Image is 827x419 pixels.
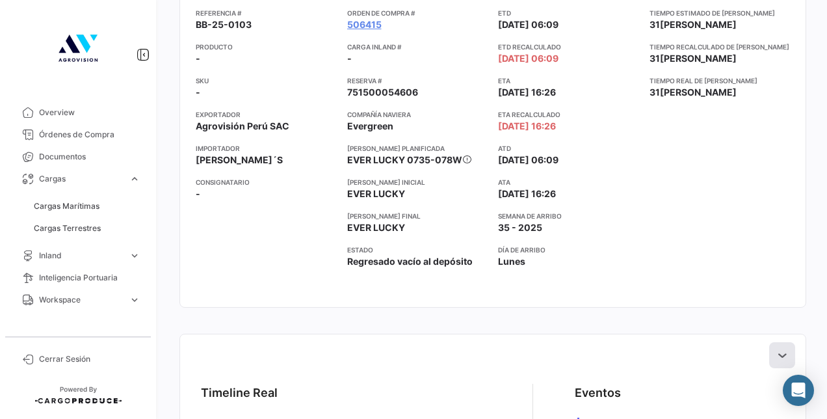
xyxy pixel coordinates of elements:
app-card-info-title: Reserva # [347,75,488,86]
span: Agrovisión Perú SAC [196,120,289,133]
span: expand_more [129,173,140,185]
app-card-info-title: ETA Recalculado [498,109,639,120]
span: [DATE] 06:09 [498,52,558,65]
span: Overview [39,107,140,118]
span: [PERSON_NAME]´S [196,154,283,167]
span: - [347,52,352,65]
span: 751500054606 [347,86,418,99]
span: [PERSON_NAME] [660,53,737,64]
span: expand_more [129,250,140,262]
span: Lunes [498,255,525,268]
span: Cargas [39,173,124,185]
span: - [196,86,200,99]
app-card-info-title: ETA [498,75,639,86]
app-card-info-title: Tiempo recalculado de [PERSON_NAME] [650,42,791,52]
span: Workspace [39,294,124,306]
app-card-info-title: ETD Recalculado [498,42,639,52]
app-card-info-title: Referencia # [196,8,337,18]
span: - [196,52,200,65]
span: Documentos [39,151,140,163]
app-card-info-title: SKU [196,75,337,86]
a: Cargas Marítimas [29,196,146,216]
span: BB-25-0103 [196,18,252,31]
app-card-info-title: ETD [498,8,639,18]
span: Evergreen [347,120,393,133]
a: Órdenes de Compra [10,124,146,146]
span: Inteligencia Portuaria [39,272,140,284]
a: Cargas Terrestres [29,219,146,238]
app-card-info-title: Tiempo estimado de [PERSON_NAME] [650,8,791,18]
app-card-info-title: Semana de Arribo [498,211,639,221]
span: [PERSON_NAME] [660,19,737,30]
app-card-info-title: Consignatario [196,177,337,187]
span: EVER LUCKY [347,221,405,234]
span: [DATE] 06:09 [498,18,558,31]
app-card-info-title: Importador [196,143,337,154]
span: [DATE] 16:26 [498,86,556,99]
app-card-info-title: Exportador [196,109,337,120]
span: Inland [39,250,124,262]
div: Abrir Intercom Messenger [783,375,814,406]
span: 31 [650,53,660,64]
span: Cargas Marítimas [34,200,99,212]
a: Inteligencia Portuaria [10,267,146,289]
span: [DATE] 06:09 [498,154,558,167]
span: Órdenes de Compra [39,129,140,141]
app-card-info-title: [PERSON_NAME] planificada [347,143,488,154]
span: 31 [650,19,660,30]
app-card-info-title: Día de Arribo [498,245,639,255]
span: 31 [650,87,660,98]
app-card-info-title: ATD [498,143,639,154]
div: Timeline Real [201,384,278,402]
span: - [196,187,200,200]
span: [DATE] 16:26 [498,187,556,200]
app-card-info-title: ATA [498,177,639,187]
span: EVER LUCKY 0735-078W [347,154,462,165]
app-card-info-title: Tiempo real de [PERSON_NAME] [650,75,791,86]
img: 4b7f8542-3a82-4138-a362-aafd166d3a59.jpg [46,16,111,81]
app-card-info-title: [PERSON_NAME] inicial [347,177,488,187]
span: expand_more [129,294,140,306]
span: [DATE] 16:26 [498,120,556,133]
app-card-info-title: Estado [347,245,488,255]
a: Documentos [10,146,146,168]
app-card-info-title: Orden de Compra # [347,8,488,18]
span: Cerrar Sesión [39,353,140,365]
a: 506415 [347,18,382,31]
span: Cargas Terrestres [34,223,101,234]
app-card-info-title: Carga inland # [347,42,488,52]
span: 35 - 2025 [498,221,542,234]
span: Regresado vacío al depósito [347,255,473,268]
div: Eventos [575,384,621,402]
app-card-info-title: Compañía naviera [347,109,488,120]
app-card-info-title: [PERSON_NAME] final [347,211,488,221]
a: Overview [10,101,146,124]
span: EVER LUCKY [347,187,405,200]
app-card-info-title: Producto [196,42,337,52]
span: [PERSON_NAME] [660,87,737,98]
